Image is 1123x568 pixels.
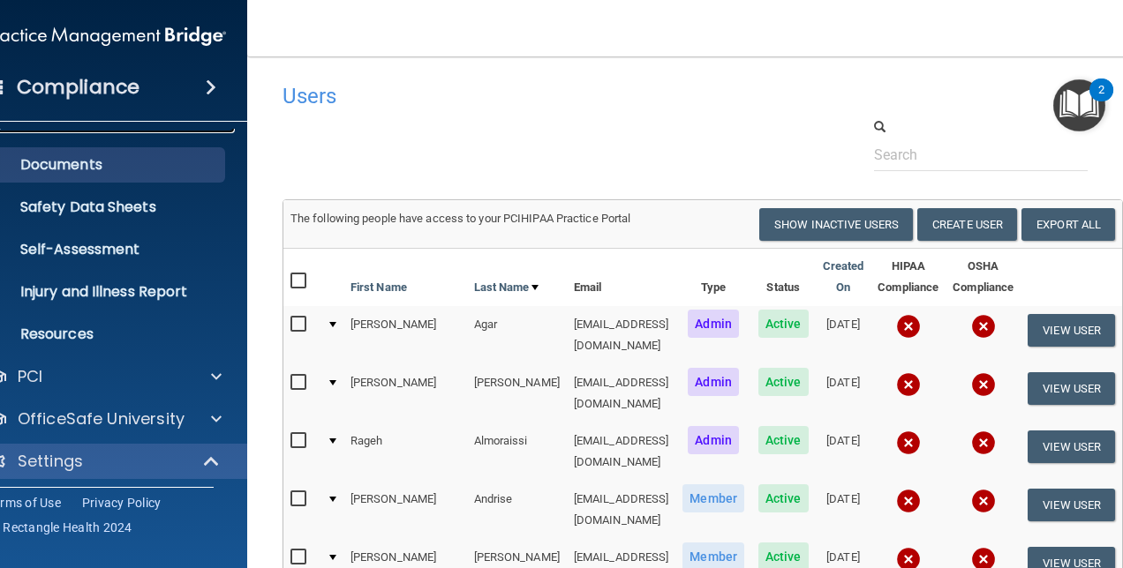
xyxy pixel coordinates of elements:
input: Search [874,138,1089,171]
a: Created On [823,256,864,298]
span: Active [758,368,809,396]
span: Active [758,310,809,338]
button: View User [1028,430,1115,463]
td: [PERSON_NAME] [343,364,467,422]
td: Andrise [467,481,567,539]
td: [EMAIL_ADDRESS][DOMAIN_NAME] [567,481,676,539]
h4: Users [283,85,762,108]
button: View User [1028,372,1115,405]
button: Create User [917,208,1017,241]
p: PCI [18,366,42,387]
img: cross.ca9f0e7f.svg [971,314,996,339]
td: [DATE] [816,364,871,422]
span: The following people have access to your PCIHIPAA Practice Portal [290,212,631,225]
p: OfficeSafe University [18,408,185,430]
a: Last Name [474,277,539,298]
td: [DATE] [816,306,871,364]
td: Rageh [343,422,467,481]
img: cross.ca9f0e7f.svg [896,430,921,455]
span: Active [758,484,809,512]
th: OSHA Compliance [946,249,1021,306]
td: Almoraissi [467,422,567,481]
span: Admin [688,426,739,454]
th: Email [567,249,676,306]
button: Open Resource Center, 2 new notifications [1053,79,1105,131]
img: cross.ca9f0e7f.svg [896,489,921,513]
td: [DATE] [816,422,871,481]
div: 2 [1098,90,1104,113]
a: Privacy Policy [82,494,162,512]
th: Status [751,249,816,306]
td: Agar [467,306,567,364]
img: cross.ca9f0e7f.svg [971,430,996,455]
span: Active [758,426,809,454]
button: View User [1028,489,1115,521]
img: cross.ca9f0e7f.svg [896,372,921,397]
a: First Name [350,277,407,298]
img: cross.ca9f0e7f.svg [896,314,921,339]
a: Export All [1021,208,1115,241]
span: Admin [688,368,739,396]
span: Admin [688,310,739,338]
h4: Compliance [17,75,139,100]
img: cross.ca9f0e7f.svg [971,489,996,513]
td: [PERSON_NAME] [343,481,467,539]
button: Show Inactive Users [759,208,913,241]
p: Settings [18,451,83,472]
button: View User [1028,314,1115,347]
td: [EMAIL_ADDRESS][DOMAIN_NAME] [567,364,676,422]
th: Type [675,249,751,306]
span: Member [682,484,744,512]
th: HIPAA Compliance [871,249,946,306]
td: [EMAIL_ADDRESS][DOMAIN_NAME] [567,306,676,364]
td: [DATE] [816,481,871,539]
img: cross.ca9f0e7f.svg [971,372,996,397]
td: [PERSON_NAME] [467,364,567,422]
td: [EMAIL_ADDRESS][DOMAIN_NAME] [567,422,676,481]
td: [PERSON_NAME] [343,306,467,364]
